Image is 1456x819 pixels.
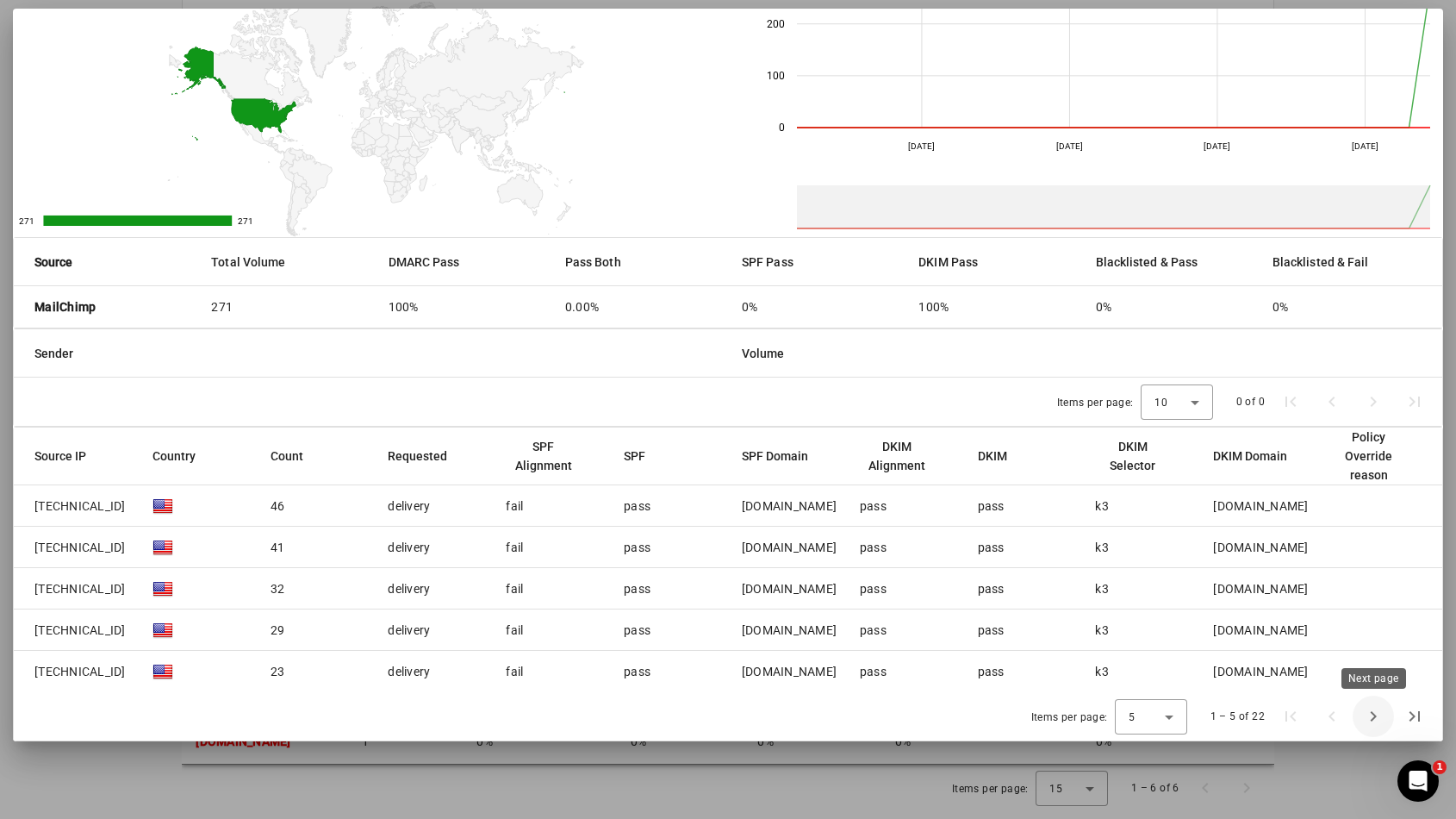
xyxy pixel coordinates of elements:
[624,663,650,680] div: pass
[1433,760,1447,774] span: 1
[978,447,1023,466] div: DKIM
[197,238,374,286] mat-header-cell: Total Volume
[1095,539,1109,556] div: k3
[19,216,34,226] text: 271
[152,537,173,558] img: blank.gif
[1095,437,1185,475] div: DKIM Selector
[846,527,964,568] mat-cell: pass
[506,437,596,475] div: SPF Alignment
[551,286,728,328] mat-cell: 0.00%
[257,610,375,651] mat-cell: 29
[860,437,950,475] div: DKIM Alignment
[492,568,610,610] mat-cell: fail
[1210,708,1265,725] div: 1 – 5 of 22
[492,527,610,568] mat-cell: fail
[492,651,610,692] mat-cell: fail
[624,580,650,597] div: pass
[742,447,824,466] div: SPF Domain
[742,580,837,597] div: [DOMAIN_NAME]
[905,238,1081,286] mat-header-cell: DKIM Pass
[34,447,86,466] div: Source IP
[1397,760,1439,802] iframe: Intercom live chat
[846,568,964,610] mat-cell: pass
[1095,497,1109,515] div: k3
[1213,497,1308,515] div: [DOMAIN_NAME]
[1213,663,1308,680] div: [DOMAIN_NAME]
[1213,622,1308,639] div: [DOMAIN_NAME]
[978,447,1007,466] div: DKIM
[1236,393,1265,410] div: 0 of 0
[14,329,728,378] mat-header-cell: Sender
[728,238,905,286] mat-header-cell: SPF Pass
[767,18,785,30] text: 200
[506,437,581,475] div: SPF Alignment
[1353,696,1394,737] button: Next page
[978,497,1005,515] div: pass
[257,568,375,610] mat-cell: 32
[374,568,492,610] mat-cell: delivery
[1031,709,1108,726] div: Items per page:
[978,663,1005,680] div: pass
[624,447,661,466] div: SPF
[742,663,837,680] div: [DOMAIN_NAME]
[34,298,96,316] strong: MailChimp
[860,437,935,475] div: DKIM Alignment
[742,447,808,466] div: SPF Domain
[1352,141,1378,151] text: [DATE]
[1213,580,1308,597] div: [DOMAIN_NAME]
[779,122,785,134] text: 0
[257,527,375,568] mat-cell: 41
[374,610,492,651] mat-cell: delivery
[742,539,837,556] div: [DOMAIN_NAME]
[388,447,447,466] div: Requested
[978,539,1005,556] div: pass
[978,622,1005,639] div: pass
[152,447,196,466] div: Country
[1213,447,1287,466] div: DKIM Domain
[728,329,1442,378] mat-header-cell: Volume
[905,286,1081,328] mat-cell: 100%
[34,447,102,466] div: Source IP
[374,527,492,568] mat-cell: delivery
[1331,428,1406,485] div: Policy Override reason
[742,622,837,639] div: [DOMAIN_NAME]
[34,580,126,597] span: [TECHNICAL_ID]
[152,661,173,682] img: blank.gif
[1213,447,1303,466] div: DKIM Domain
[1095,663,1109,680] div: k3
[34,539,126,556] span: [TECHNICAL_ID]
[978,580,1005,597] div: pass
[1259,238,1442,286] mat-header-cell: Blacklisted & Fail
[257,485,375,527] mat-cell: 46
[767,70,785,82] text: 100
[846,610,964,651] mat-cell: pass
[728,286,905,328] mat-cell: 0%
[1056,141,1083,151] text: [DATE]
[846,485,964,527] mat-cell: pass
[271,447,319,466] div: Count
[624,622,650,639] div: pass
[1394,696,1435,737] button: Last page
[152,496,173,516] img: blank.gif
[1331,428,1422,485] div: Policy Override reason
[1082,286,1259,328] mat-cell: 0%
[742,497,837,515] div: [DOMAIN_NAME]
[492,485,610,527] mat-cell: fail
[34,253,73,272] strong: Source
[1154,397,1167,409] span: 10
[34,497,126,515] span: [TECHNICAL_ID]
[374,485,492,527] mat-cell: delivery
[197,286,374,328] mat-cell: 271
[1095,437,1170,475] div: DKIM Selector
[152,447,211,466] div: Country
[375,286,551,328] mat-cell: 100%
[238,216,253,226] text: 271
[1095,580,1109,597] div: k3
[152,578,173,599] img: blank.gif
[624,539,650,556] div: pass
[1082,238,1259,286] mat-header-cell: Blacklisted & Pass
[1341,668,1406,689] div: Next page
[375,238,551,286] mat-header-cell: DMARC Pass
[551,238,728,286] mat-header-cell: Pass Both
[1204,141,1230,151] text: [DATE]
